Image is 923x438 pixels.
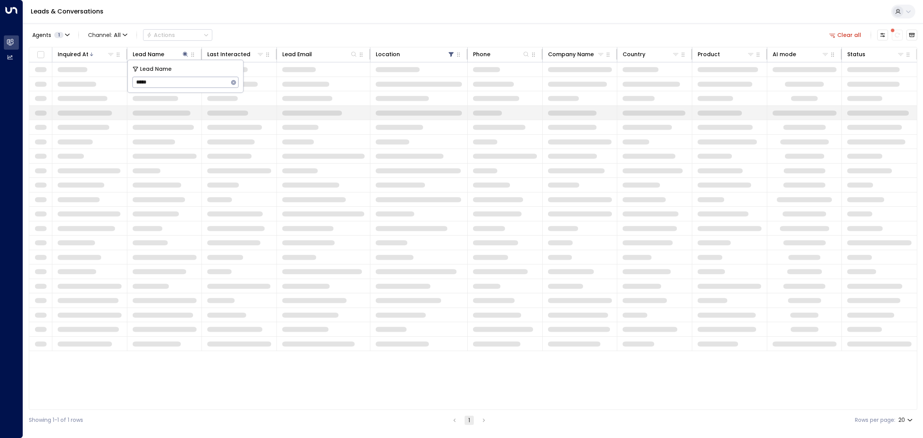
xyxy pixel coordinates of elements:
button: page 1 [465,416,474,425]
div: Button group with a nested menu [143,29,212,41]
div: Lead Email [282,50,358,59]
div: Inquired At [58,50,88,59]
span: All [114,32,121,38]
div: Last Interacted [207,50,264,59]
button: Agents1 [29,30,72,40]
div: Product [698,50,755,59]
div: Phone [473,50,490,59]
nav: pagination navigation [450,415,489,425]
div: Company Name [548,50,594,59]
div: AI mode [773,50,796,59]
div: Showing 1-1 of 1 rows [29,416,83,424]
button: Actions [143,29,212,41]
div: Company Name [548,50,605,59]
button: Archived Leads [906,30,917,40]
div: Country [623,50,645,59]
a: Leads & Conversations [31,7,103,16]
span: Agents [32,32,51,38]
div: Status [847,50,905,59]
button: Channel:All [85,30,130,40]
div: Actions [147,32,175,38]
button: Clear all [826,30,865,40]
div: AI mode [773,50,830,59]
div: Inquired At [58,50,115,59]
span: There are new threads available. Refresh the grid to view the latest updates. [892,30,903,40]
button: Customize [877,30,888,40]
div: Location [376,50,455,59]
span: 1 [54,32,63,38]
div: Status [847,50,865,59]
span: Lead Name [140,65,172,74]
div: Country [623,50,680,59]
div: Last Interacted [207,50,250,59]
div: Lead Name [133,50,190,59]
div: Lead Name [133,50,164,59]
div: Lead Email [282,50,312,59]
div: Location [376,50,400,59]
span: Channel: [85,30,130,40]
div: Product [698,50,720,59]
div: 20 [898,415,914,426]
div: Phone [473,50,530,59]
label: Rows per page: [855,416,895,424]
